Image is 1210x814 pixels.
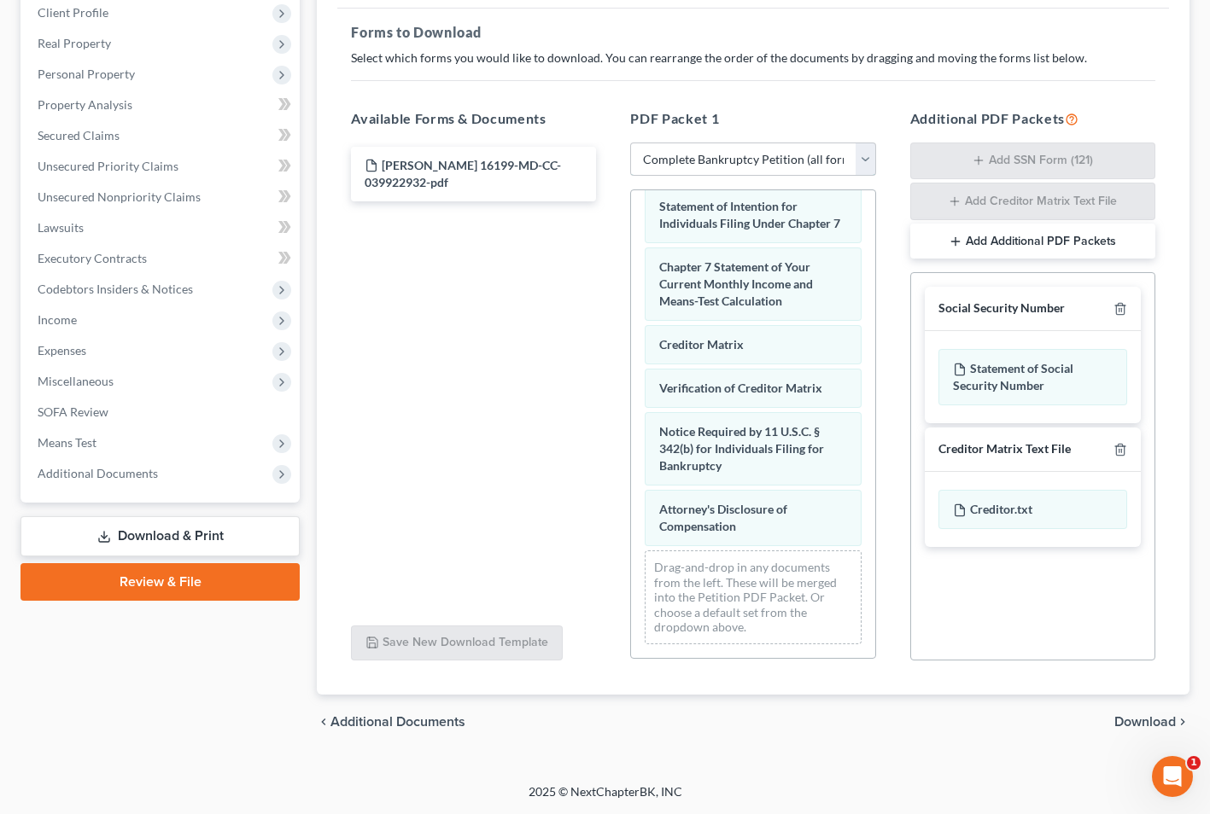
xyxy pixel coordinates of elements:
[938,441,1071,457] div: Creditor Matrix Text File
[351,49,1155,67] p: Select which forms you would like to download. You can rearrange the order of the documents by dr...
[330,715,465,729] span: Additional Documents
[20,516,300,556] a: Download & Print
[38,343,86,358] span: Expenses
[38,5,108,20] span: Client Profile
[1152,756,1193,797] iframe: Intercom live chat
[1114,715,1190,729] button: Download chevron_right
[24,182,300,212] a: Unsecured Nonpriority Claims
[38,374,114,388] span: Miscellaneous
[317,715,465,729] a: chevron_left Additional Documents
[38,189,201,204] span: Unsecured Nonpriority Claims
[20,563,300,601] a: Review & File
[24,90,300,120] a: Property Analysis
[24,120,300,151] a: Secured Claims
[910,108,1155,129] h5: Additional PDF Packets
[38,97,132,112] span: Property Analysis
[1114,715,1176,729] span: Download
[24,243,300,274] a: Executory Contracts
[38,251,147,265] span: Executory Contracts
[938,300,1065,317] div: Social Security Number
[38,435,96,450] span: Means Test
[659,259,813,308] span: Chapter 7 Statement of Your Current Monthly Income and Means-Test Calculation
[24,151,300,182] a: Unsecured Priority Claims
[38,466,158,480] span: Additional Documents
[1176,715,1190,729] i: chevron_right
[38,159,178,173] span: Unsecured Priority Claims
[659,424,824,473] span: Notice Required by 11 U.S.C. § 342(b) for Individuals Filing for Bankruptcy
[38,312,77,327] span: Income
[645,550,861,644] div: Drag-and-drop in any documents from the left. These will be merged into the Petition PDF Packet. ...
[119,783,1092,814] div: 2025 © NextChapterBK, INC
[24,212,300,243] a: Lawsuits
[659,199,840,230] span: Statement of Intention for Individuals Filing Under Chapter 7
[630,108,875,129] h5: PDF Packet 1
[659,337,744,352] span: Creditor Matrix
[38,67,135,81] span: Personal Property
[38,404,108,419] span: SOFA Review
[351,625,563,661] button: Save New Download Template
[351,108,596,129] h5: Available Forms & Documents
[365,158,561,189] span: [PERSON_NAME] 16199-MD-CC-039922932-pdf
[38,36,111,50] span: Real Property
[910,142,1155,180] button: Add SSN Form (121)
[659,502,787,533] span: Attorney's Disclosure of Compensation
[24,397,300,427] a: SOFA Review
[38,128,120,142] span: Secured Claims
[351,22,1155,43] h5: Forms to Download
[938,490,1127,529] div: Creditor.txt
[38,220,84,235] span: Lawsuits
[659,381,822,395] span: Verification of Creditor Matrix
[317,715,330,729] i: chevron_left
[1187,756,1201,770] span: 1
[38,282,193,296] span: Codebtors Insiders & Notices
[910,183,1155,220] button: Add Creditor Matrix Text File
[910,224,1155,259] button: Add Additional PDF Packets
[938,349,1127,405] div: Statement of Social Security Number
